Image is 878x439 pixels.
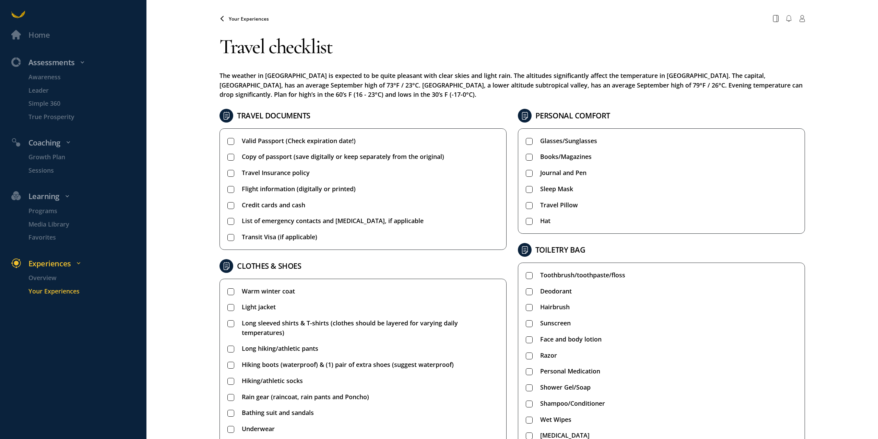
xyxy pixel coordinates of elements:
[28,166,145,175] p: Sessions
[28,99,145,108] p: Simple 360
[17,99,146,108] a: Simple 360
[540,200,578,210] span: Travel Pillow
[17,220,146,229] a: Media Library
[17,72,146,82] a: Awareness
[28,220,145,229] p: Media Library
[6,137,150,149] div: Coaching
[242,152,444,162] span: Copy of passport (save digitally or keep separately from the original)
[28,152,145,162] p: Growth Plan
[540,302,570,312] span: Hairbrush
[540,270,625,280] span: Toothbrush/toothpaste/floss
[28,85,145,95] p: Leader
[242,184,356,194] span: Flight information (digitally or printed)
[242,216,424,226] span: List of emergency contacts and [MEDICAL_DATA], if applicable
[540,319,571,328] span: Sunscreen
[535,109,610,122] h2: PERSONAL COMFORT
[229,15,269,22] span: Your Experiences
[28,206,145,216] p: Programs
[540,168,586,178] span: Journal and Pen
[219,71,805,100] div: The weather in [GEOGRAPHIC_DATA] is expected to be quite pleasant with clear skies and light rain...
[219,26,805,67] h1: Travel checklist
[237,260,301,272] h2: CLOTHES & SHOES
[540,136,597,146] span: Glasses/Sunglasses
[242,200,305,210] span: Credit cards and cash
[540,184,573,194] span: Sleep Mask
[242,287,295,296] span: Warm winter coat
[242,232,317,242] span: Transit Visa (if applicable)
[17,206,146,216] a: Programs
[242,360,454,370] span: Hiking boots (waterproof) & (1) pair of extra shoes (suggest waterproof)
[6,56,150,69] div: Assessments
[540,415,571,425] span: Wet Wipes
[17,287,146,296] a: Your Experiences
[242,136,356,146] span: Valid Passport (Check expiration date!)
[242,376,303,386] span: Hiking/athletic socks
[540,383,591,392] span: Shower Gel/Soap
[540,351,557,360] span: Razor
[242,424,275,434] span: Underwear
[17,85,146,95] a: Leader
[540,216,550,226] span: Hat
[540,287,572,296] span: Deodorant
[28,112,145,122] p: True Prosperity
[17,112,146,122] a: True Prosperity
[242,168,310,178] span: Travel Insurance policy
[6,190,150,203] div: Learning
[6,257,150,270] div: Experiences
[28,233,145,242] p: Favorites
[237,109,310,122] h2: TRAVEL DOCUMENTS
[17,273,146,283] a: Overview
[28,29,50,41] div: Home
[242,408,314,418] span: Bathing suit and sandals
[535,244,585,256] h2: TOILETRY BAG
[242,392,369,402] span: Rain gear (raincoat, rain pants and Poncho)
[28,72,145,82] p: Awareness
[242,302,276,312] span: Light jacket
[242,319,499,337] span: Long sleeved shirts & T-shirts (clothes should be layered for varying daily temperatures)
[540,335,602,344] span: Face and body lotion
[242,344,318,354] span: Long hiking/athletic pants
[28,287,145,296] p: Your Experiences
[540,152,592,162] span: Books/Magazines
[17,166,146,175] a: Sessions
[540,399,605,408] span: Shampoo/Conditioner
[28,273,145,283] p: Overview
[17,233,146,242] a: Favorites
[540,367,600,376] span: Personal Medication
[17,152,146,162] a: Growth Plan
